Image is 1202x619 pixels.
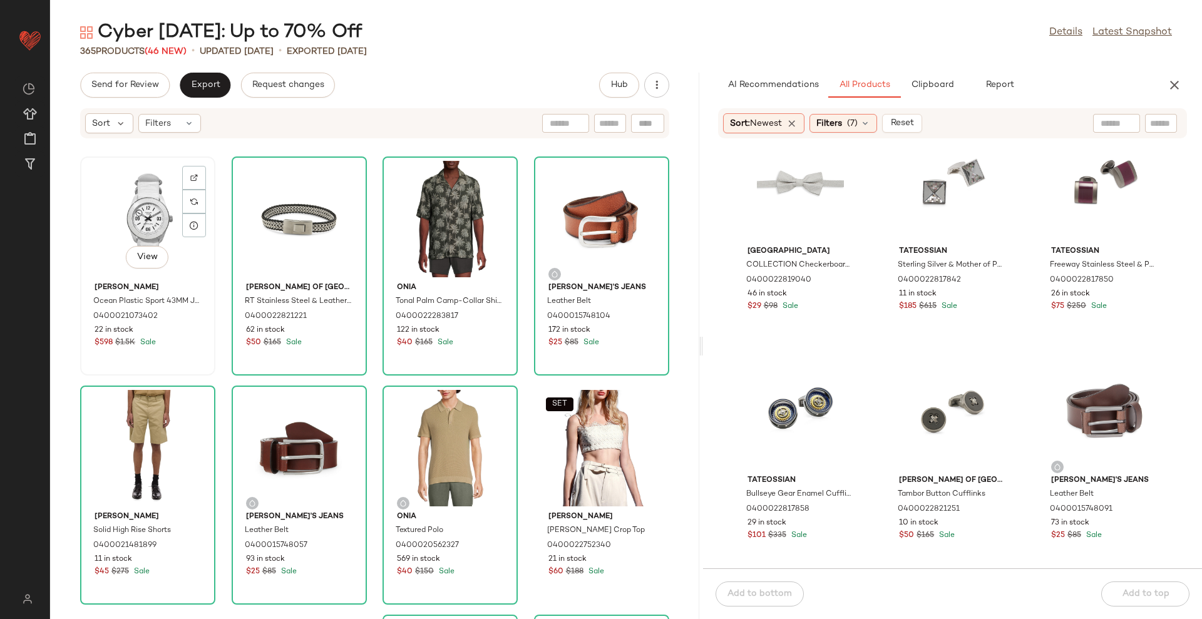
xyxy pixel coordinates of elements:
span: 365 [80,47,96,56]
span: Sale [279,568,297,576]
span: Onia [397,511,503,523]
span: $165 [415,337,433,349]
span: Tateossian [1051,246,1158,257]
span: $165 [917,530,934,541]
span: 11 in stock [95,554,132,565]
span: Newest [750,119,782,128]
p: updated [DATE] [200,45,274,58]
span: 0400022821221 [245,311,307,322]
span: Request changes [252,80,324,90]
span: $101 [747,530,766,541]
span: 26 in stock [1051,289,1090,300]
span: $50 [899,530,914,541]
span: 172 in stock [548,325,590,336]
button: Send for Review [80,73,170,98]
p: Exported [DATE] [287,45,367,58]
span: Tateossian [747,475,854,486]
span: $60 [548,566,563,578]
span: 0400022817858 [746,504,809,515]
img: 0400022283817_OLIVEMULTI [387,161,513,277]
button: Export [180,73,230,98]
span: $598 [95,337,113,349]
div: Cyber [DATE]: Up to 70% Off [80,20,362,45]
span: Report [985,80,1014,90]
span: 11 in stock [899,289,937,300]
span: $165 [264,337,281,349]
span: $85 [262,566,276,578]
span: $250 [1067,301,1086,312]
img: svg%3e [190,198,198,205]
span: AI Recommendations [727,80,818,90]
span: Solid High Rise Shorts [93,525,171,536]
div: Products [80,45,187,58]
span: Sale [138,339,156,347]
span: SET [552,400,567,409]
span: Export [190,80,220,90]
span: • [192,44,195,59]
span: COLLECTION Checkerboard Bowtie [746,260,853,271]
span: $275 [111,566,129,578]
span: Bullseye Gear Enamel Cufflinks [746,489,853,500]
span: [PERSON_NAME] [548,511,655,523]
span: [PERSON_NAME] of [GEOGRAPHIC_DATA] [246,282,352,294]
span: Sale [789,531,807,540]
span: Sale [586,568,604,576]
span: Sale [436,568,455,576]
span: All Products [838,80,890,90]
span: $150 [415,566,434,578]
span: 10 in stock [899,518,938,529]
span: 0400022752340 [547,540,611,551]
span: 21 in stock [548,554,587,565]
span: Sale [131,568,150,576]
span: $188 [566,566,583,578]
span: Hub [610,80,627,90]
span: Tonal Palm Camp-Collar Shirt [396,296,502,307]
img: 0400020562327_SAND [387,390,513,506]
span: Sort: [730,117,782,130]
img: svg%3e [190,174,198,182]
span: Filters [816,117,842,130]
span: 569 in stock [397,554,440,565]
a: Latest Snapshot [1092,25,1172,40]
a: Details [1049,25,1082,40]
span: Onia [397,282,503,294]
button: Hub [599,73,639,98]
span: 62 in stock [246,325,285,336]
span: Tateossian [899,246,1005,257]
span: Freeway Stainless Steel & Purple Fibre Optic Glass Cufflinks [1050,260,1156,271]
img: 0400015748104_COGNAC [538,161,665,277]
span: 0400020562327 [396,540,459,551]
img: heart_red.DM2ytmEG.svg [18,28,43,53]
span: [GEOGRAPHIC_DATA] [747,246,854,257]
span: [PERSON_NAME] [95,282,201,294]
img: 0400022821251_BLACK [889,354,1015,470]
span: [PERSON_NAME]'s Jeans [548,282,655,294]
img: svg%3e [551,270,558,278]
span: Tambor Button Cufflinks [898,489,985,500]
span: Sale [937,531,955,540]
span: Clipboard [910,80,953,90]
img: 0400021481899_KHAKI [85,390,211,506]
span: Sale [1084,531,1102,540]
img: svg%3e [399,499,407,507]
span: [PERSON_NAME]'s Jeans [1051,475,1158,486]
button: View [126,246,168,269]
span: 0400022817842 [898,275,961,286]
img: 0400022817858 [737,354,864,470]
span: 22 in stock [95,325,133,336]
span: Sale [435,339,453,347]
span: 93 in stock [246,554,285,565]
span: Sterling Silver & Mother of Pearl Mirror Pyramid Cufflinks [898,260,1004,271]
span: $25 [548,337,562,349]
span: $1.5K [115,337,135,349]
img: 0400015748091_COGNAC [1041,354,1168,470]
span: $25 [246,566,260,578]
span: $40 [397,337,413,349]
span: $185 [899,301,917,312]
span: 122 in stock [397,325,439,336]
span: $98 [764,301,778,312]
span: Leather Belt [547,296,591,307]
span: Filters [145,117,171,130]
span: • [279,44,282,59]
img: 0400022821221_BLACK [236,161,362,277]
